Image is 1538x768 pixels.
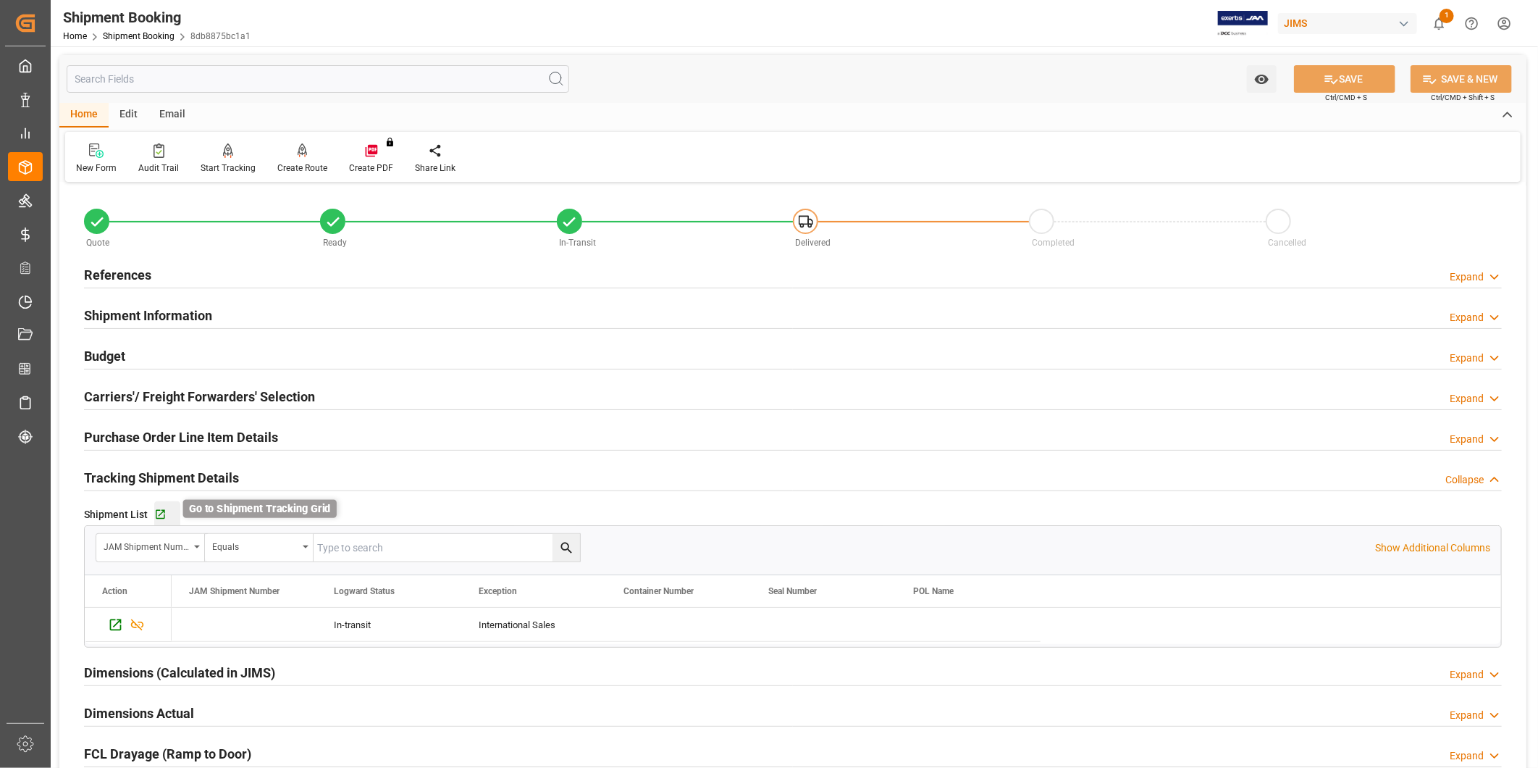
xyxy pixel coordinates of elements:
div: Expand [1450,748,1484,764]
input: Search Fields [67,65,569,93]
img: Exertis%20JAM%20-%20Email%20Logo.jpg_1722504956.jpg [1218,11,1268,36]
button: open menu [96,534,205,562]
div: Shipment Booking [63,7,251,28]
button: SAVE & NEW [1411,65,1512,93]
div: Share Link [415,162,455,175]
div: Audit Trail [138,162,179,175]
span: Logward Status [334,586,395,596]
div: Expand [1450,708,1484,723]
button: Help Center [1455,7,1488,40]
h2: Dimensions (Calculated in JIMS) [84,663,275,683]
span: Ctrl/CMD + Shift + S [1431,92,1495,103]
span: JAM Shipment Number [189,586,280,596]
a: Shipment Booking [103,31,175,41]
div: Edit [109,103,148,128]
span: Seal Number [768,586,817,596]
button: SAVE [1294,65,1395,93]
div: Email [148,103,196,128]
div: Press SPACE to select this row. [172,608,1041,642]
span: POL Name [913,586,954,596]
div: Expand [1450,667,1484,683]
span: Quote [87,238,110,248]
input: Type to search [314,534,580,562]
div: New Form [76,162,117,175]
span: 1 [1440,9,1454,23]
div: International Sales [479,609,589,642]
h2: Tracking Shipment Details [84,468,239,488]
h2: Carriers'/ Freight Forwarders' Selection [84,387,315,406]
div: Go to Shipment Tracking Grid [183,500,337,518]
div: Collapse [1445,472,1484,488]
div: Expand [1450,391,1484,406]
h2: Purchase Order Line Item Details [84,427,278,447]
div: Create Route [277,162,327,175]
span: Delivered [795,238,831,248]
button: JIMS [1278,9,1423,37]
span: Exception [479,586,517,596]
div: In-transit [334,609,444,642]
div: Action [102,586,127,596]
span: Container Number [623,586,694,596]
span: Ready [323,238,347,248]
div: Expand [1450,432,1484,447]
h2: References [84,265,151,285]
h2: Dimensions Actual [84,704,194,723]
span: Ctrl/CMD + S [1325,92,1367,103]
span: Cancelled [1268,238,1306,248]
div: Expand [1450,310,1484,325]
div: JAM Shipment Number [104,537,189,554]
div: JIMS [1278,13,1417,34]
div: Equals [212,537,298,554]
h2: Shipment Information [84,306,212,325]
div: Expand [1450,351,1484,366]
span: Completed [1032,238,1075,248]
div: Press SPACE to select this row. [85,608,172,642]
button: show 1 new notifications [1423,7,1455,40]
p: Show Additional Columns [1375,540,1490,556]
button: search button [552,534,580,562]
div: Home [59,103,109,128]
h2: Budget [84,346,125,366]
button: open menu [1247,65,1277,93]
div: Expand [1450,270,1484,285]
span: In-Transit [559,238,596,248]
span: Shipment List [84,507,148,522]
div: Start Tracking [201,162,256,175]
h2: FCL Drayage (Ramp to Door) [84,744,251,764]
a: Home [63,31,87,41]
button: open menu [205,534,314,562]
button: Go to Shipment Tracking Grid [154,501,180,527]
